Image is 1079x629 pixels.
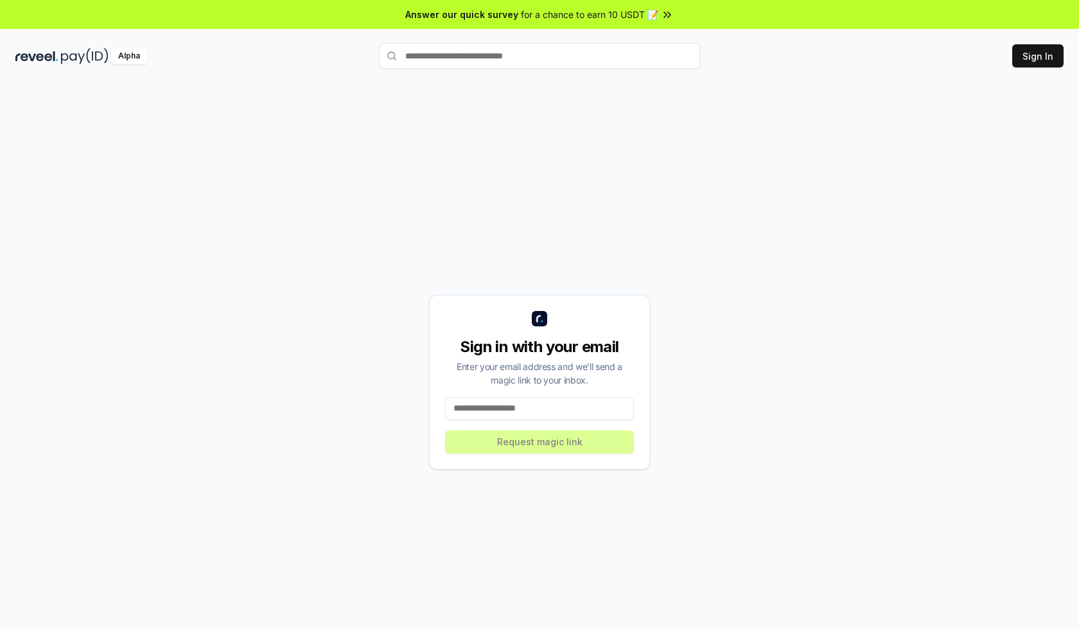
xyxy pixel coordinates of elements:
[61,48,109,64] img: pay_id
[521,8,658,21] span: for a chance to earn 10 USDT 📝
[445,360,634,387] div: Enter your email address and we’ll send a magic link to your inbox.
[111,48,147,64] div: Alpha
[15,48,58,64] img: reveel_dark
[1012,44,1064,67] button: Sign In
[405,8,518,21] span: Answer our quick survey
[532,311,547,326] img: logo_small
[445,337,634,357] div: Sign in with your email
